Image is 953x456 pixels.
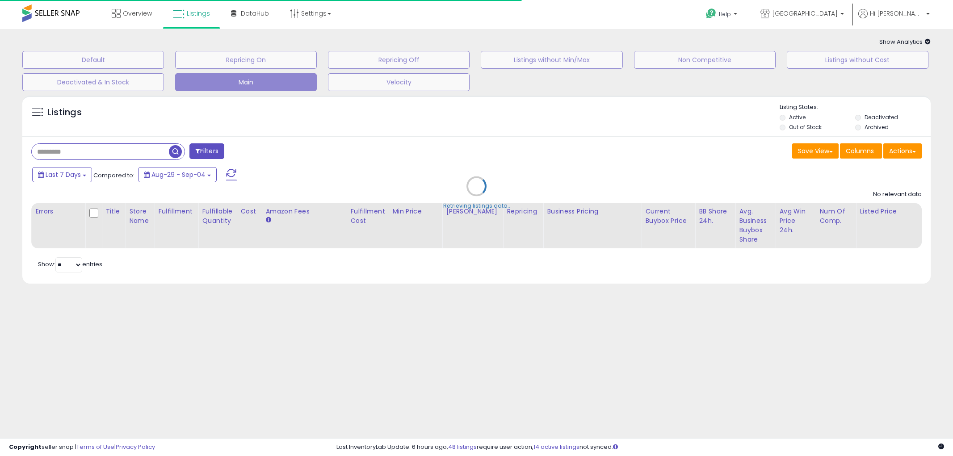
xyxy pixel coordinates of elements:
[22,51,164,69] button: Default
[22,73,164,91] button: Deactivated & In Stock
[328,73,470,91] button: Velocity
[705,8,717,19] i: Get Help
[187,9,210,18] span: Listings
[123,9,152,18] span: Overview
[175,73,317,91] button: Main
[858,9,930,29] a: Hi [PERSON_NAME]
[719,10,731,18] span: Help
[328,51,470,69] button: Repricing Off
[481,51,622,69] button: Listings without Min/Max
[634,51,776,69] button: Non Competitive
[787,51,928,69] button: Listings without Cost
[443,202,510,210] div: Retrieving listings data..
[699,1,746,29] a: Help
[772,9,838,18] span: [GEOGRAPHIC_DATA]
[870,9,924,18] span: Hi [PERSON_NAME]
[241,9,269,18] span: DataHub
[879,38,931,46] span: Show Analytics
[175,51,317,69] button: Repricing On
